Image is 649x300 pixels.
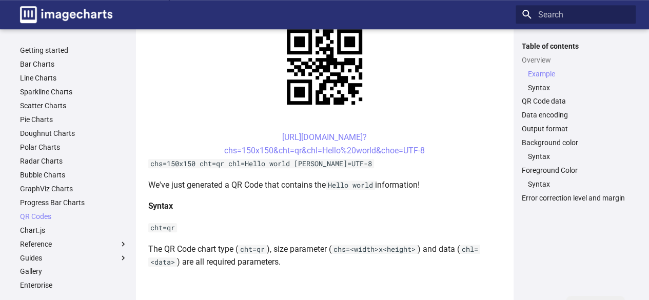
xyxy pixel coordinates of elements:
label: Table of contents [516,42,636,51]
a: Scatter Charts [20,101,128,110]
a: Bubble Charts [20,170,128,179]
a: GraphViz Charts [20,184,128,193]
a: Progress Bar Charts [20,198,128,207]
a: Output format [522,124,630,133]
a: Getting started [20,46,128,55]
code: chs=<width>x<height> [331,245,418,254]
a: Sparkline Charts [20,87,128,96]
a: Gallery [20,267,128,276]
a: Syntax [528,152,630,161]
a: Syntax [528,83,630,92]
img: chart [269,11,380,123]
p: We've just generated a QR Code that contains the information! [148,178,501,192]
code: cht=qr [238,245,267,254]
a: Bar Charts [20,59,128,69]
a: Data encoding [522,110,630,119]
img: logo [20,6,112,23]
a: [URL][DOMAIN_NAME]?chs=150x150&cht=qr&chl=Hello%20world&choe=UTF-8 [224,132,425,155]
code: cht=qr [148,223,177,232]
p: The QR Code chart type ( ), size parameter ( ) and data ( ) are all required parameters. [148,243,501,269]
nav: Overview [522,69,630,92]
a: Chart.js [20,226,128,235]
h4: Syntax [148,199,501,213]
a: Error correction level and margin [522,193,630,203]
a: Example [528,69,630,78]
nav: Background color [522,152,630,161]
code: chs=150x150 cht=qr chl=Hello world [PERSON_NAME]=UTF-8 [148,159,374,168]
nav: Foreground Color [522,179,630,189]
a: Polar Charts [20,143,128,152]
a: Pie Charts [20,115,128,124]
a: QR Codes [20,212,128,221]
a: Syntax [528,179,630,189]
a: Foreground Color [522,166,630,175]
a: QR Code data [522,96,630,106]
a: Doughnut Charts [20,129,128,138]
a: Image-Charts documentation [16,2,116,27]
a: Line Charts [20,73,128,83]
nav: Table of contents [516,42,636,203]
label: Reference [20,239,128,249]
code: Hello world [326,181,375,190]
a: Enterprise [20,281,128,290]
label: Guides [20,253,128,263]
a: Overview [522,55,630,65]
input: Search [516,5,636,24]
a: Radar Charts [20,156,128,166]
a: Background color [522,138,630,147]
